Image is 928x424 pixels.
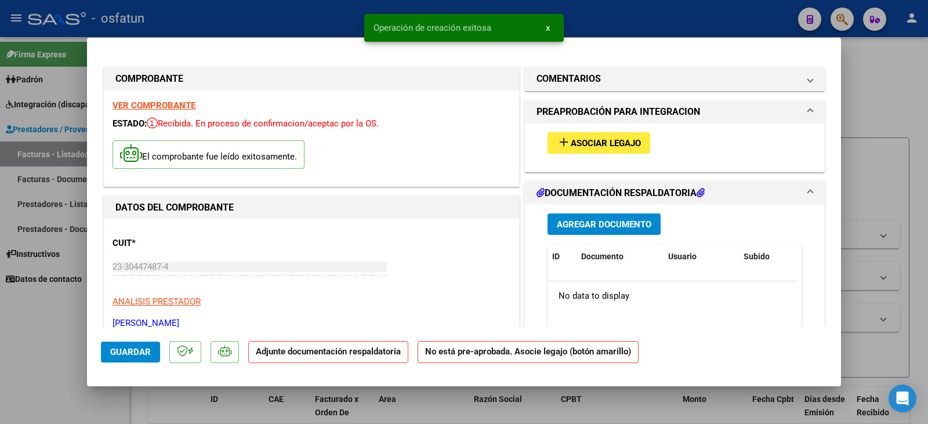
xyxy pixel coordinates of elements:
[664,244,739,269] datatable-header-cell: Usuario
[536,105,700,119] h1: PREAPROBACIÓN PARA INTEGRACION
[113,296,201,307] span: ANALISIS PRESTADOR
[525,100,824,124] mat-expansion-panel-header: PREAPROBACIÓN PARA INTEGRACION
[548,281,797,310] div: No data to display
[536,17,559,38] button: x
[744,252,770,261] span: Subido
[113,140,304,169] p: El comprobante fue leído exitosamente.
[552,252,560,261] span: ID
[581,252,623,261] span: Documento
[525,182,824,205] mat-expansion-panel-header: DOCUMENTACIÓN RESPALDATORIA
[525,124,824,172] div: PREAPROBACIÓN PARA INTEGRACION
[113,100,195,111] a: VER COMPROBANTE
[571,138,641,148] span: Asociar Legajo
[797,244,855,269] datatable-header-cell: Acción
[536,72,601,86] h1: COMENTARIOS
[548,213,661,235] button: Agregar Documento
[536,186,705,200] h1: DOCUMENTACIÓN RESPALDATORIA
[418,341,639,364] strong: No está pre-aprobada. Asocie legajo (botón amarillo)
[113,237,232,250] p: CUIT
[110,347,151,357] span: Guardar
[101,342,160,363] button: Guardar
[548,132,650,154] button: Asociar Legajo
[557,135,571,149] mat-icon: add
[113,118,147,129] span: ESTADO:
[557,219,651,230] span: Agregar Documento
[548,244,577,269] datatable-header-cell: ID
[739,244,797,269] datatable-header-cell: Subido
[374,22,491,34] span: Operación de creación exitosa
[115,73,183,84] strong: COMPROBANTE
[256,346,401,357] strong: Adjunte documentación respaldatoria
[668,252,697,261] span: Usuario
[113,317,510,330] p: [PERSON_NAME]
[577,244,664,269] datatable-header-cell: Documento
[525,67,824,90] mat-expansion-panel-header: COMENTARIOS
[889,385,916,412] div: Open Intercom Messenger
[546,23,550,33] span: x
[147,118,379,129] span: Recibida. En proceso de confirmacion/aceptac por la OS.
[115,202,234,213] strong: DATOS DEL COMPROBANTE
